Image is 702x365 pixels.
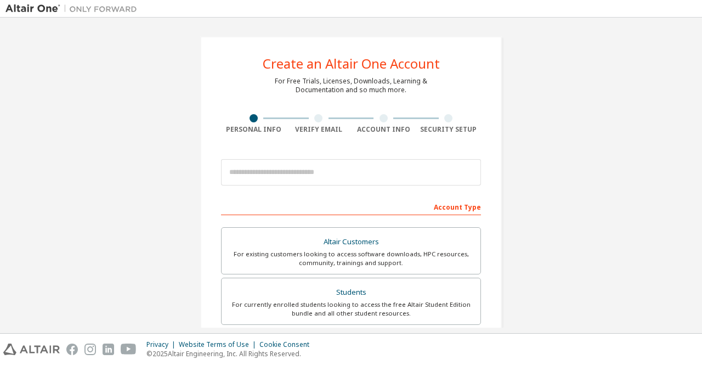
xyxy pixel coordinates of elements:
[84,344,96,355] img: instagram.svg
[146,349,316,358] p: © 2025 Altair Engineering, Inc. All Rights Reserved.
[275,77,427,94] div: For Free Trials, Licenses, Downloads, Learning & Documentation and so much more.
[221,125,286,134] div: Personal Info
[263,57,440,70] div: Create an Altair One Account
[221,198,481,215] div: Account Type
[179,340,259,349] div: Website Terms of Use
[228,250,474,267] div: For existing customers looking to access software downloads, HPC resources, community, trainings ...
[228,300,474,318] div: For currently enrolled students looking to access the free Altair Student Edition bundle and all ...
[121,344,137,355] img: youtube.svg
[228,285,474,300] div: Students
[259,340,316,349] div: Cookie Consent
[146,340,179,349] div: Privacy
[3,344,60,355] img: altair_logo.svg
[103,344,114,355] img: linkedin.svg
[351,125,416,134] div: Account Info
[228,234,474,250] div: Altair Customers
[66,344,78,355] img: facebook.svg
[416,125,482,134] div: Security Setup
[286,125,352,134] div: Verify Email
[5,3,143,14] img: Altair One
